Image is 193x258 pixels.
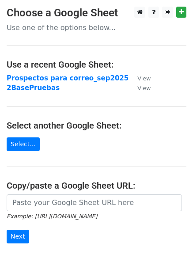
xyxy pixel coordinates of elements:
[7,120,186,131] h4: Select another Google Sheet:
[7,84,60,92] a: 2BasePruebas
[7,180,186,191] h4: Copy/paste a Google Sheet URL:
[7,74,129,82] a: Prospectos para correo_sep2025
[7,137,40,151] a: Select...
[7,23,186,32] p: Use one of the options below...
[129,74,151,82] a: View
[7,59,186,70] h4: Use a recent Google Sheet:
[7,7,186,19] h3: Choose a Google Sheet
[129,84,151,92] a: View
[7,213,97,220] small: Example: [URL][DOMAIN_NAME]
[7,194,182,211] input: Paste your Google Sheet URL here
[137,85,151,91] small: View
[7,230,29,243] input: Next
[137,75,151,82] small: View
